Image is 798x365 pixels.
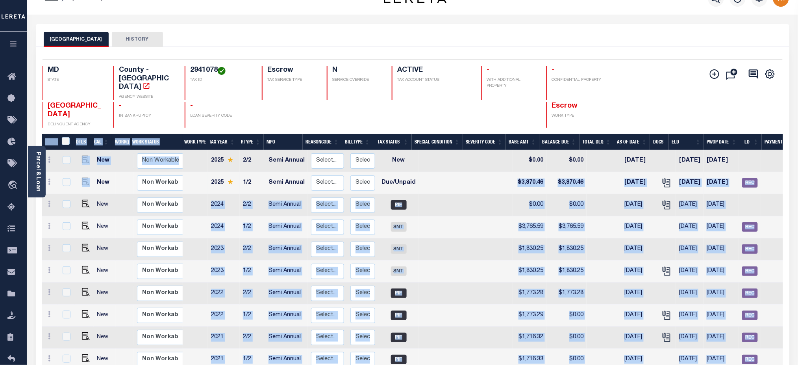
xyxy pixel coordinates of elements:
[391,311,407,320] span: PIF
[513,194,546,216] td: $0.00
[94,172,116,194] td: New
[94,327,116,349] td: New
[267,77,317,83] p: TAX SERVICE TYPE
[267,66,317,75] h4: Escrow
[742,291,758,296] a: REC
[265,261,308,283] td: Semi Annual
[704,238,739,261] td: [DATE]
[676,238,704,261] td: [DATE]
[206,134,238,150] th: Tax Year: activate to sort column ascending
[621,150,657,172] td: [DATE]
[487,67,490,74] span: -
[676,261,704,283] td: [DATE]
[181,134,206,150] th: Work Type
[704,327,739,349] td: [DATE]
[650,134,668,150] th: Docs
[228,179,233,184] img: Star.svg
[621,194,657,216] td: [DATE]
[208,327,240,349] td: 2021
[397,66,472,75] h4: ACTIVE
[240,305,265,327] td: 1/2
[265,172,308,194] td: Semi Annual
[397,77,472,83] p: TAX ACCOUNT STATUS
[552,67,555,74] span: -
[94,194,116,216] td: New
[94,283,116,305] td: New
[240,216,265,238] td: 1/2
[676,150,704,172] td: [DATE]
[208,194,240,216] td: 2024
[704,305,739,327] td: [DATE]
[539,134,580,150] th: Balance Due: activate to sort column ascending
[57,134,73,150] th: &nbsp;
[228,157,233,162] img: Star.svg
[35,152,41,192] a: Parcel & Loan
[742,268,758,274] a: REC
[94,216,116,238] td: New
[391,266,407,276] span: SNT
[742,357,758,362] a: REC
[238,134,264,150] th: RType: activate to sort column ascending
[513,172,546,194] td: $3,870.46
[552,113,608,119] p: WORK TYPE
[119,102,122,110] span: -
[48,122,104,128] p: DELINQUENT AGENCY
[513,150,546,172] td: $0.00
[48,77,104,83] p: STATE
[190,113,252,119] p: LOAN SEVERITY CODE
[94,261,116,283] td: New
[704,150,739,172] td: [DATE]
[704,134,740,150] th: PWOP Date: activate to sort column ascending
[208,238,240,261] td: 2023
[513,261,546,283] td: $1,830.25
[742,335,758,340] a: REC
[676,283,704,305] td: [DATE]
[265,150,308,172] td: Semi Annual
[742,180,758,186] a: REC
[546,305,587,327] td: $0.00
[391,355,407,364] span: PIF
[208,283,240,305] td: 2022
[614,134,650,150] th: As of Date: activate to sort column ascending
[546,261,587,283] td: $1,830.25
[265,305,308,327] td: Semi Annual
[265,238,308,261] td: Semi Annual
[742,289,758,298] span: REC
[742,224,758,230] a: REC
[91,134,112,150] th: CAL: activate to sort column ascending
[580,134,614,150] th: Total DLQ: activate to sort column ascending
[621,305,657,327] td: [DATE]
[208,150,240,172] td: 2025
[208,305,240,327] td: 2022
[676,216,704,238] td: [DATE]
[112,32,163,47] button: HISTORY
[546,216,587,238] td: $3,765.59
[94,150,116,172] td: New
[513,238,546,261] td: $1,830.25
[208,172,240,194] td: 2025
[94,305,116,327] td: New
[391,244,407,254] span: SNT
[704,216,739,238] td: [DATE]
[742,244,758,254] span: REC
[513,283,546,305] td: $1,773.28
[546,172,587,194] td: $3,870.46
[378,172,419,194] td: Due/Unpaid
[73,134,91,150] th: DTLS
[391,200,407,210] span: PIF
[742,266,758,276] span: REC
[676,305,704,327] td: [DATE]
[240,283,265,305] td: 2/2
[240,238,265,261] td: 2/2
[546,150,587,172] td: $0.00
[208,261,240,283] td: 2023
[742,222,758,232] span: REC
[546,238,587,261] td: $1,830.25
[190,102,193,110] span: -
[513,327,546,349] td: $1,716.32
[208,216,240,238] td: 2024
[48,66,104,75] h4: MD
[621,238,657,261] td: [DATE]
[669,134,704,150] th: ELD: activate to sort column ascending
[742,333,758,342] span: REC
